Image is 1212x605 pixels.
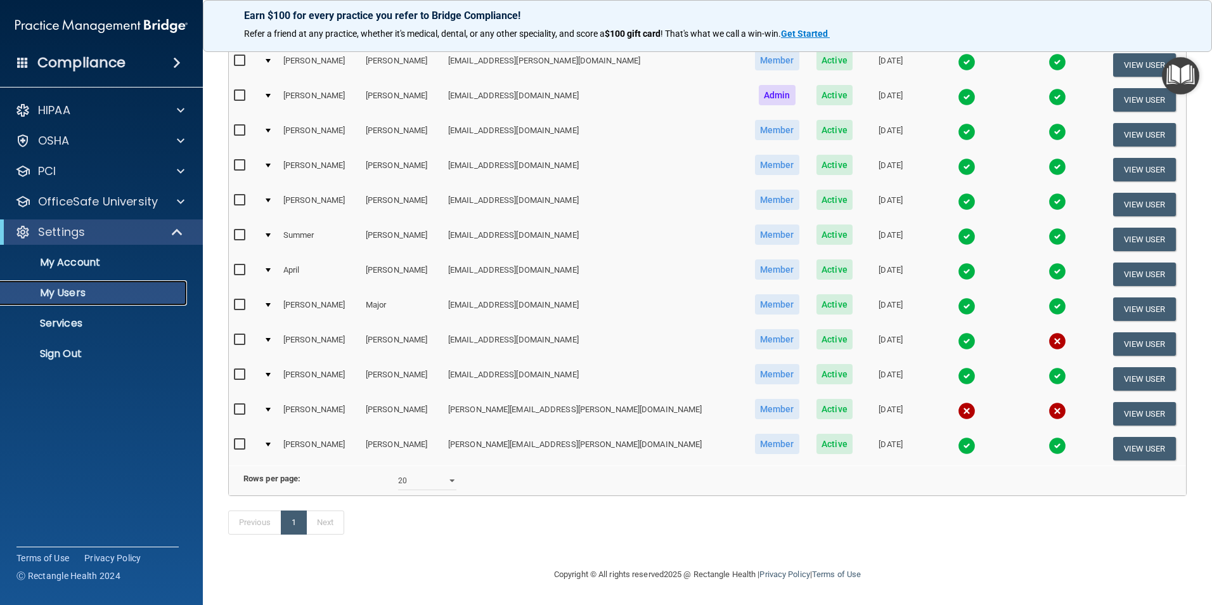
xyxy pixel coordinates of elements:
[361,361,443,396] td: [PERSON_NAME]
[861,187,920,222] td: [DATE]
[278,48,361,82] td: [PERSON_NAME]
[958,297,976,315] img: tick.e7d51cea.svg
[816,399,853,419] span: Active
[38,133,70,148] p: OSHA
[361,431,443,465] td: [PERSON_NAME]
[37,54,126,72] h4: Compliance
[15,13,188,39] img: PMB logo
[15,103,184,118] a: HIPAA
[16,569,120,582] span: Ⓒ Rectangle Health 2024
[958,367,976,385] img: tick.e7d51cea.svg
[861,222,920,257] td: [DATE]
[816,434,853,454] span: Active
[958,437,976,455] img: tick.e7d51cea.svg
[243,474,300,483] b: Rows per page:
[361,82,443,117] td: [PERSON_NAME]
[1048,158,1066,176] img: tick.e7d51cea.svg
[278,292,361,327] td: [PERSON_NAME]
[861,396,920,431] td: [DATE]
[361,117,443,152] td: [PERSON_NAME]
[15,164,184,179] a: PCI
[278,117,361,152] td: [PERSON_NAME]
[476,554,939,595] div: Copyright © All rights reserved 2025 @ Rectangle Health | |
[861,431,920,465] td: [DATE]
[443,152,746,187] td: [EMAIL_ADDRESS][DOMAIN_NAME]
[755,224,799,245] span: Member
[755,329,799,349] span: Member
[1048,263,1066,280] img: tick.e7d51cea.svg
[1113,193,1176,216] button: View User
[8,287,181,299] p: My Users
[816,190,853,210] span: Active
[759,85,796,105] span: Admin
[1113,53,1176,77] button: View User
[278,257,361,292] td: April
[816,120,853,140] span: Active
[1113,297,1176,321] button: View User
[1048,228,1066,245] img: tick.e7d51cea.svg
[281,511,307,535] a: 1
[1162,57,1199,94] button: Open Resource Center
[443,187,746,222] td: [EMAIL_ADDRESS][DOMAIN_NAME]
[816,259,853,280] span: Active
[361,152,443,187] td: [PERSON_NAME]
[84,552,141,564] a: Privacy Policy
[816,224,853,245] span: Active
[443,48,746,82] td: [EMAIL_ADDRESS][PERSON_NAME][DOMAIN_NAME]
[278,431,361,465] td: [PERSON_NAME]
[278,396,361,431] td: [PERSON_NAME]
[1113,367,1176,391] button: View User
[755,434,799,454] span: Member
[755,364,799,384] span: Member
[958,193,976,211] img: tick.e7d51cea.svg
[443,222,746,257] td: [EMAIL_ADDRESS][DOMAIN_NAME]
[443,327,746,361] td: [EMAIL_ADDRESS][DOMAIN_NAME]
[755,399,799,419] span: Member
[755,120,799,140] span: Member
[861,292,920,327] td: [DATE]
[38,224,85,240] p: Settings
[755,190,799,210] span: Member
[443,257,746,292] td: [EMAIL_ADDRESS][DOMAIN_NAME]
[781,29,830,39] a: Get Started
[15,224,184,240] a: Settings
[1113,402,1176,426] button: View User
[816,50,853,70] span: Active
[1048,53,1066,71] img: tick.e7d51cea.svg
[861,327,920,361] td: [DATE]
[1113,228,1176,251] button: View User
[244,29,605,39] span: Refer a friend at any practice, whether it's medical, dental, or any other speciality, and score a
[1048,367,1066,385] img: tick.e7d51cea.svg
[443,361,746,396] td: [EMAIL_ADDRESS][DOMAIN_NAME]
[1113,332,1176,356] button: View User
[306,511,344,535] a: Next
[8,348,181,360] p: Sign Out
[1048,123,1066,141] img: tick.e7d51cea.svg
[755,259,799,280] span: Member
[1113,437,1176,460] button: View User
[1113,123,1176,146] button: View User
[605,29,661,39] strong: $100 gift card
[38,164,56,179] p: PCI
[812,569,861,579] a: Terms of Use
[38,194,158,209] p: OfficeSafe University
[755,155,799,175] span: Member
[755,294,799,315] span: Member
[278,152,361,187] td: [PERSON_NAME]
[1113,158,1176,181] button: View User
[1113,263,1176,286] button: View User
[8,317,181,330] p: Services
[958,123,976,141] img: tick.e7d51cea.svg
[816,85,853,105] span: Active
[861,257,920,292] td: [DATE]
[661,29,781,39] span: ! That's what we call a win-win.
[443,431,746,465] td: [PERSON_NAME][EMAIL_ADDRESS][PERSON_NAME][DOMAIN_NAME]
[958,263,976,280] img: tick.e7d51cea.svg
[228,511,281,535] a: Previous
[443,82,746,117] td: [EMAIL_ADDRESS][DOMAIN_NAME]
[361,257,443,292] td: [PERSON_NAME]
[278,327,361,361] td: [PERSON_NAME]
[443,117,746,152] td: [EMAIL_ADDRESS][DOMAIN_NAME]
[38,103,70,118] p: HIPAA
[1048,297,1066,315] img: tick.e7d51cea.svg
